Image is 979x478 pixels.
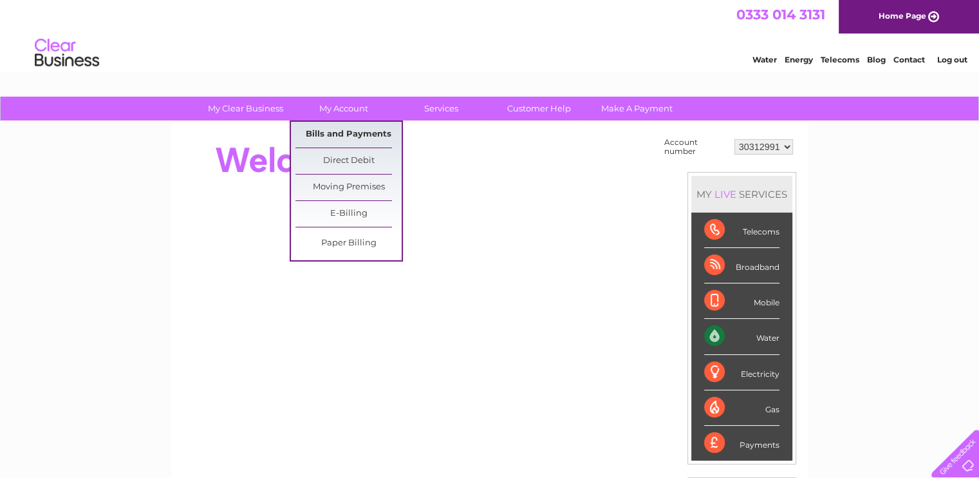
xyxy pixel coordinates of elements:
[295,148,402,174] a: Direct Debit
[704,355,779,390] div: Electricity
[290,97,396,120] a: My Account
[486,97,592,120] a: Customer Help
[867,55,886,64] a: Blog
[704,213,779,248] div: Telecoms
[704,283,779,319] div: Mobile
[752,55,777,64] a: Water
[736,6,825,23] a: 0333 014 3131
[295,201,402,227] a: E-Billing
[34,33,100,73] img: logo.png
[295,122,402,148] a: Bills and Payments
[712,188,739,200] div: LIVE
[937,55,967,64] a: Log out
[661,135,731,159] td: Account number
[821,55,859,64] a: Telecoms
[691,176,792,213] div: MY SERVICES
[893,55,925,64] a: Contact
[704,248,779,283] div: Broadband
[704,390,779,426] div: Gas
[785,55,813,64] a: Energy
[192,97,299,120] a: My Clear Business
[295,231,402,256] a: Paper Billing
[704,426,779,461] div: Payments
[388,97,494,120] a: Services
[186,7,794,62] div: Clear Business is a trading name of Verastar Limited (registered in [GEOGRAPHIC_DATA] No. 3667643...
[295,175,402,200] a: Moving Premises
[704,319,779,354] div: Water
[584,97,690,120] a: Make A Payment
